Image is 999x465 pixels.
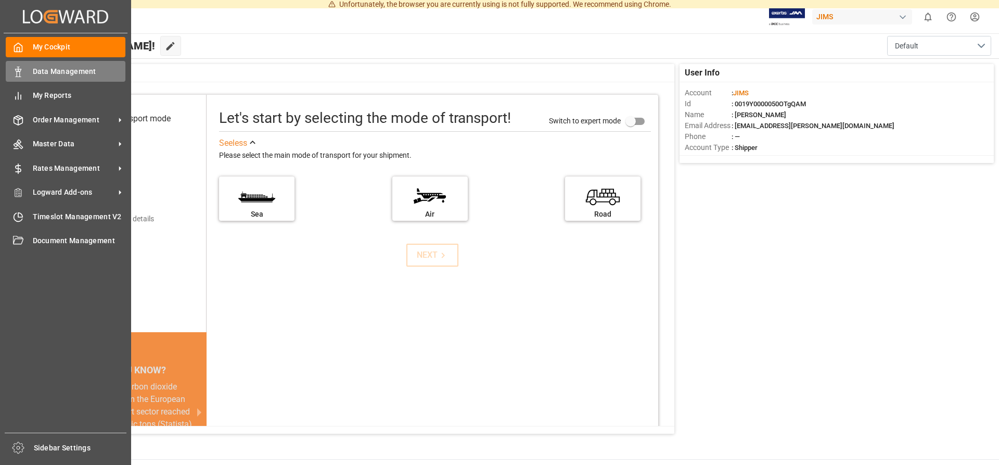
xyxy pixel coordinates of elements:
[685,131,732,142] span: Phone
[56,359,207,381] div: DID YOU KNOW?
[398,209,463,220] div: Air
[570,209,635,220] div: Road
[732,122,894,130] span: : [EMAIL_ADDRESS][PERSON_NAME][DOMAIN_NAME]
[769,8,805,26] img: Exertis%20JAM%20-%20Email%20Logo.jpg_1722504956.jpg
[685,67,720,79] span: User Info
[33,115,115,125] span: Order Management
[685,98,732,109] span: Id
[812,7,916,27] button: JIMS
[6,206,125,227] a: Timeslot Management V2
[887,36,991,56] button: open menu
[33,66,126,77] span: Data Management
[732,111,786,119] span: : [PERSON_NAME]
[33,187,115,198] span: Logward Add-ons
[812,9,912,24] div: JIMS
[33,139,115,149] span: Master Data
[732,144,758,152] span: : Shipper
[219,107,511,129] div: Let's start by selecting the mode of transport!
[732,133,740,141] span: : —
[219,149,651,162] div: Please select the main mode of transport for your shipment.
[549,116,621,124] span: Switch to expert mode
[224,209,289,220] div: Sea
[6,61,125,81] a: Data Management
[33,90,126,101] span: My Reports
[732,89,749,97] span: :
[33,163,115,174] span: Rates Management
[685,120,732,131] span: Email Address
[685,142,732,153] span: Account Type
[685,109,732,120] span: Name
[406,244,458,267] button: NEXT
[33,211,126,222] span: Timeslot Management V2
[417,249,449,261] div: NEXT
[33,235,126,246] span: Document Management
[34,443,127,454] span: Sidebar Settings
[43,36,155,56] span: Hello [PERSON_NAME]!
[916,5,940,29] button: show 0 new notifications
[69,381,194,431] div: In [DATE], carbon dioxide emissions from the European Union's transport sector reached 982 millio...
[733,89,749,97] span: JIMS
[895,41,918,52] span: Default
[33,42,126,53] span: My Cockpit
[219,137,247,149] div: See less
[6,37,125,57] a: My Cockpit
[685,87,732,98] span: Account
[732,100,806,108] span: : 0019Y0000050OTgQAM
[940,5,963,29] button: Help Center
[192,381,207,443] button: next slide / item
